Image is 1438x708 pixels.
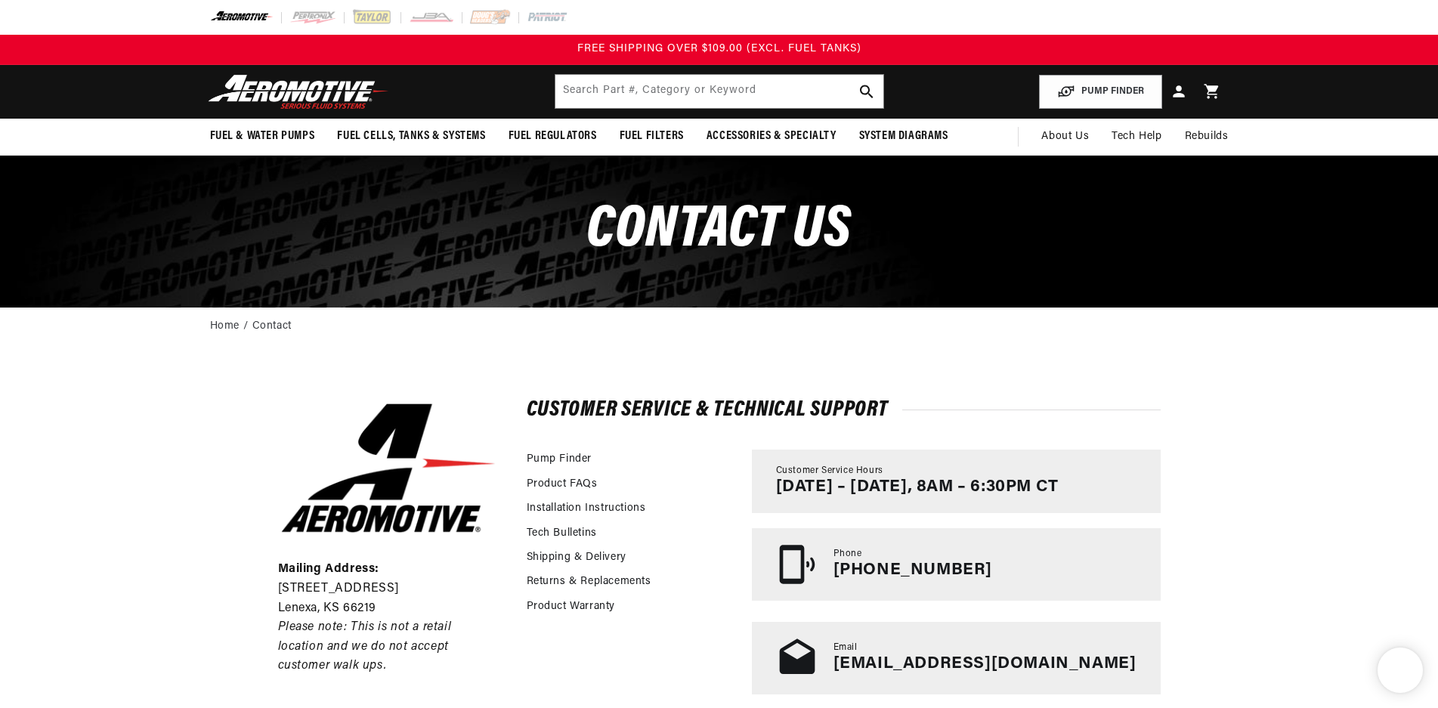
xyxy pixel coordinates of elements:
[210,318,1229,335] nav: breadcrumbs
[695,119,848,154] summary: Accessories & Specialty
[278,580,499,599] p: [STREET_ADDRESS]
[527,598,616,615] a: Product Warranty
[527,500,646,517] a: Installation Instructions
[776,478,1059,497] p: [DATE] – [DATE], 8AM – 6:30PM CT
[1185,128,1229,145] span: Rebuilds
[1041,131,1089,142] span: About Us
[527,525,597,542] a: Tech Bulletins
[210,318,240,335] a: Home
[278,621,452,672] em: Please note: This is not a retail location and we do not accept customer walk ups.
[509,128,597,144] span: Fuel Regulators
[833,548,862,561] span: Phone
[1039,75,1162,109] button: PUMP FINDER
[527,476,598,493] a: Product FAQs
[278,563,380,575] strong: Mailing Address:
[337,128,485,144] span: Fuel Cells, Tanks & Systems
[608,119,695,154] summary: Fuel Filters
[833,642,858,654] span: Email
[204,74,393,110] img: Aeromotive
[586,201,852,261] span: CONTACt us
[210,128,315,144] span: Fuel & Water Pumps
[555,75,883,108] input: Search by Part Number, Category or Keyword
[850,75,883,108] button: search button
[577,43,861,54] span: FREE SHIPPING OVER $109.00 (EXCL. FUEL TANKS)
[497,119,608,154] summary: Fuel Regulators
[527,549,626,566] a: Shipping & Delivery
[199,119,326,154] summary: Fuel & Water Pumps
[833,655,1136,672] a: [EMAIL_ADDRESS][DOMAIN_NAME]
[620,128,684,144] span: Fuel Filters
[848,119,960,154] summary: System Diagrams
[527,574,651,590] a: Returns & Replacements
[859,128,948,144] span: System Diagrams
[252,318,292,335] a: Contact
[1174,119,1240,155] summary: Rebuilds
[527,400,1161,419] h2: Customer Service & Technical Support
[1100,119,1173,155] summary: Tech Help
[1112,128,1161,145] span: Tech Help
[707,128,837,144] span: Accessories & Specialty
[1030,119,1100,155] a: About Us
[278,599,499,619] p: Lenexa, KS 66219
[776,465,883,478] span: Customer Service Hours
[527,451,592,468] a: Pump Finder
[752,528,1161,601] a: Phone [PHONE_NUMBER]
[833,561,992,580] p: [PHONE_NUMBER]
[326,119,496,154] summary: Fuel Cells, Tanks & Systems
